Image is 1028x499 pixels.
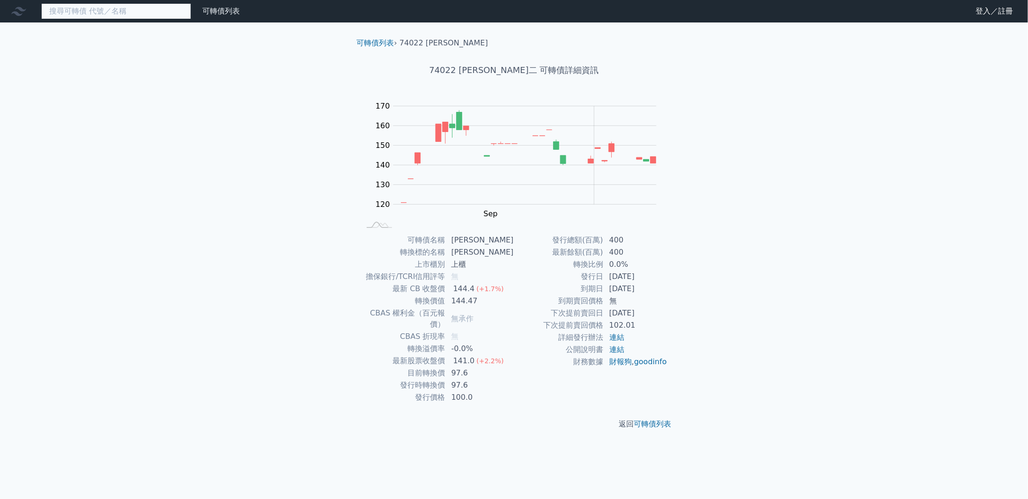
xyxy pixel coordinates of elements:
[376,102,390,110] tspan: 170
[604,319,668,331] td: 102.01
[357,37,397,49] li: ›
[514,234,604,246] td: 發行總額(百萬)
[514,331,604,344] td: 詳細發行辦法
[514,246,604,258] td: 最新餘額(百萬)
[401,110,656,202] g: Series
[968,4,1021,19] a: 登入／註冊
[349,64,679,77] h1: 74022 [PERSON_NAME]二 可轉債詳細資訊
[361,343,446,355] td: 轉換溢價率
[399,37,488,49] li: 74022 [PERSON_NAME]
[446,379,514,391] td: 97.6
[361,330,446,343] td: CBAS 折現率
[604,295,668,307] td: 無
[514,258,604,271] td: 轉換比例
[376,200,390,209] tspan: 120
[446,234,514,246] td: [PERSON_NAME]
[361,271,446,283] td: 擔保銀行/TCRI信用評等
[361,307,446,330] td: CBAS 權利金（百元報價）
[451,314,474,323] span: 無承作
[514,344,604,356] td: 公開說明書
[604,283,668,295] td: [DATE]
[361,379,446,391] td: 發行時轉換價
[604,246,668,258] td: 400
[604,307,668,319] td: [DATE]
[357,38,394,47] a: 可轉債列表
[476,357,503,365] span: (+2.2%)
[376,141,390,150] tspan: 150
[446,343,514,355] td: -0.0%
[609,333,624,342] a: 連結
[634,357,667,366] a: goodinfo
[514,283,604,295] td: 到期日
[604,356,668,368] td: ,
[514,356,604,368] td: 財務數據
[604,271,668,283] td: [DATE]
[361,234,446,246] td: 可轉債名稱
[604,258,668,271] td: 0.0%
[361,355,446,367] td: 最新股票收盤價
[451,272,459,281] span: 無
[376,180,390,189] tspan: 130
[446,258,514,271] td: 上櫃
[361,246,446,258] td: 轉換標的名稱
[361,295,446,307] td: 轉換價值
[609,357,632,366] a: 財報狗
[361,258,446,271] td: 上市櫃別
[451,332,459,341] span: 無
[349,418,679,430] p: 返回
[446,246,514,258] td: [PERSON_NAME]
[376,161,390,169] tspan: 140
[484,209,498,218] tspan: Sep
[514,319,604,331] td: 下次提前賣回價格
[446,367,514,379] td: 97.6
[202,7,240,15] a: 可轉債列表
[361,391,446,404] td: 發行價格
[514,295,604,307] td: 到期賣回價格
[41,3,191,19] input: 搜尋可轉債 代號／名稱
[476,285,503,293] span: (+1.7%)
[371,102,671,218] g: Chart
[514,271,604,283] td: 發行日
[634,419,672,428] a: 可轉債列表
[376,121,390,130] tspan: 160
[451,283,477,294] div: 144.4
[446,295,514,307] td: 144.47
[514,307,604,319] td: 下次提前賣回日
[451,355,477,367] div: 141.0
[609,345,624,354] a: 連結
[361,283,446,295] td: 最新 CB 收盤價
[604,234,668,246] td: 400
[361,367,446,379] td: 目前轉換價
[446,391,514,404] td: 100.0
